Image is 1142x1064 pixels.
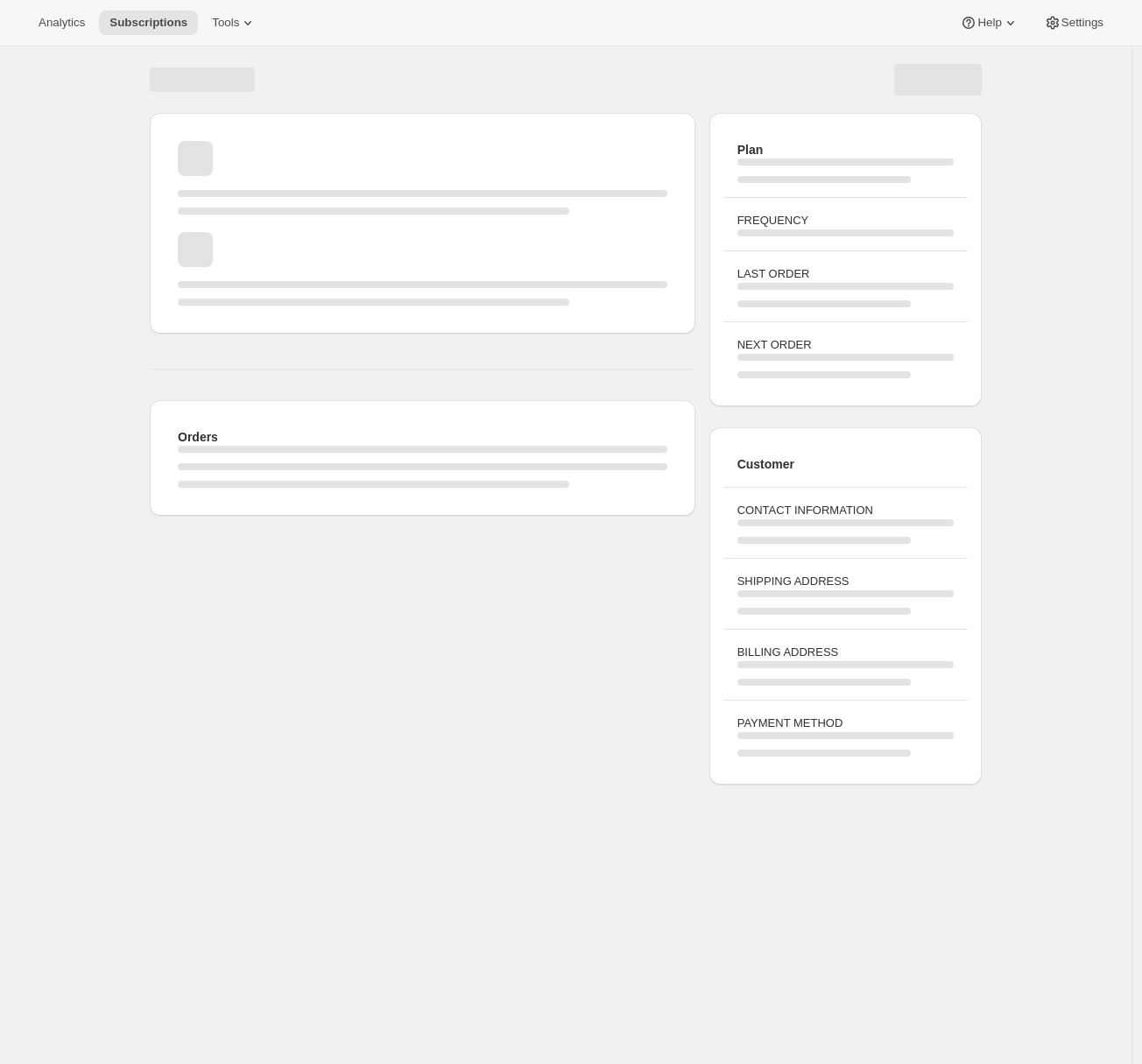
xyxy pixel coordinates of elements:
span: Analytics [39,16,85,30]
span: Tools [212,16,239,30]
button: Help [949,11,1029,35]
button: Analytics [28,11,95,35]
span: Settings [1061,16,1103,30]
h2: Orders [178,428,667,446]
button: Subscriptions [99,11,198,35]
span: Subscriptions [109,16,187,30]
span: Help [977,16,1001,30]
h2: Customer [737,455,954,473]
h3: PAYMENT METHOD [737,715,954,732]
button: Settings [1033,11,1114,35]
h3: LAST ORDER [737,265,954,283]
h3: SHIPPING ADDRESS [737,573,954,590]
h3: FREQUENCY [737,212,954,229]
h2: Plan [737,141,954,159]
h3: CONTACT INFORMATION [737,502,954,519]
div: Page loading [129,46,1003,792]
h3: BILLING ADDRESS [737,644,954,661]
h3: NEXT ORDER [737,336,954,354]
button: Tools [201,11,267,35]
